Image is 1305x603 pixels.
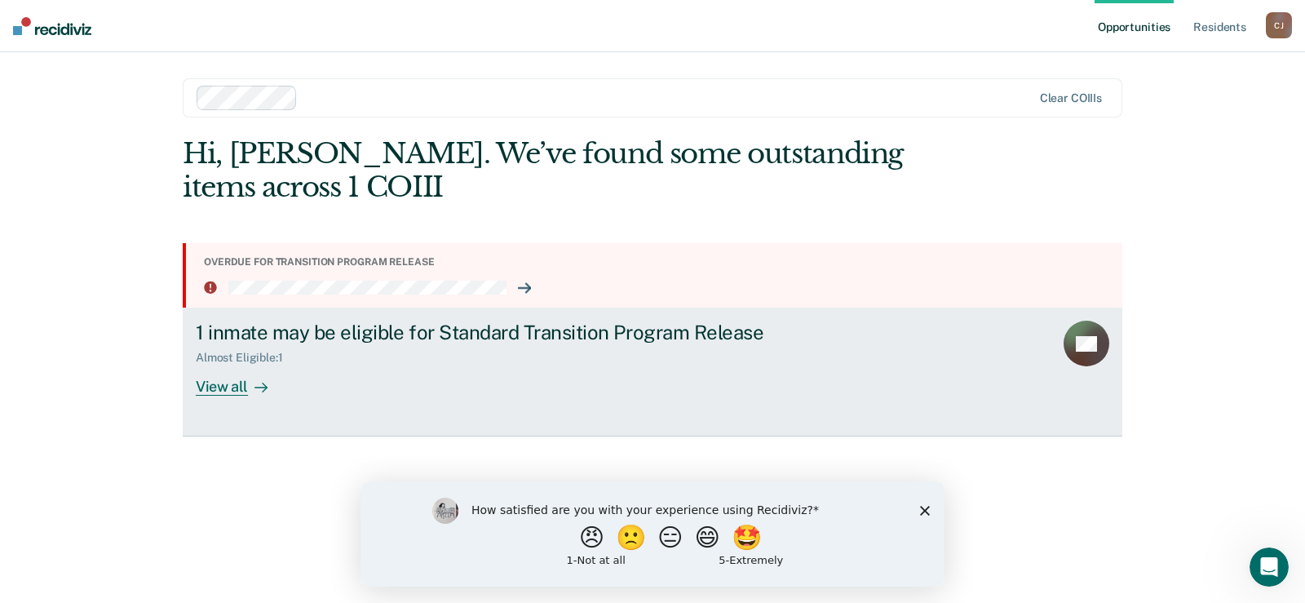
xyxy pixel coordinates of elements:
div: Hi, [PERSON_NAME]. We’ve found some outstanding items across 1 COIII [183,137,935,204]
img: Recidiviz [13,17,91,35]
a: 1 inmate may be eligible for Standard Transition Program ReleaseAlmost Eligible:1View all [183,308,1122,436]
div: C J [1266,12,1292,38]
button: CJ [1266,12,1292,38]
iframe: Intercom live chat [1250,548,1289,587]
div: 1 inmate may be eligible for Standard Transition Program Release [196,321,768,344]
iframe: Survey by Kim from Recidiviz [361,481,944,587]
div: Overdue for transition program release [204,256,1109,268]
div: View all [196,365,287,397]
div: Clear COIIIs [1040,91,1102,105]
div: Almost Eligible : 1 [196,351,296,365]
